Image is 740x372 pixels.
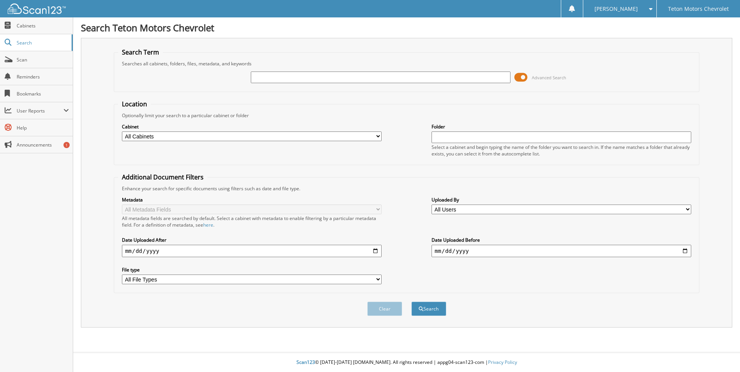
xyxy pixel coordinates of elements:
div: Searches all cabinets, folders, files, metadata, and keywords [118,60,695,67]
button: Search [411,302,446,316]
div: Select a cabinet and begin typing the name of the folder you want to search in. If the name match... [432,144,691,157]
label: Folder [432,123,691,130]
a: Privacy Policy [488,359,517,365]
legend: Additional Document Filters [118,173,207,181]
span: Scan123 [296,359,315,365]
span: [PERSON_NAME] [594,7,638,11]
span: Reminders [17,73,69,80]
legend: Search Term [118,48,163,56]
div: © [DATE]-[DATE] [DOMAIN_NAME]. All rights reserved | appg04-scan123-com | [73,353,740,372]
a: here [203,222,213,228]
span: User Reports [17,108,63,114]
span: Teton Motors Chevrolet [668,7,729,11]
span: Search [17,39,68,46]
input: start [122,245,382,257]
label: Date Uploaded Before [432,237,691,243]
span: Advanced Search [532,75,566,80]
div: All metadata fields are searched by default. Select a cabinet with metadata to enable filtering b... [122,215,382,228]
label: File type [122,266,382,273]
div: Optionally limit your search to a particular cabinet or folder [118,112,695,119]
legend: Location [118,100,151,108]
div: Enhance your search for specific documents using filters such as date and file type. [118,185,695,192]
label: Uploaded By [432,196,691,203]
label: Metadata [122,196,382,203]
div: 1 [63,142,70,148]
span: Help [17,125,69,131]
span: Announcements [17,142,69,148]
label: Date Uploaded After [122,237,382,243]
span: Scan [17,56,69,63]
span: Cabinets [17,22,69,29]
img: scan123-logo-white.svg [8,3,66,14]
h1: Search Teton Motors Chevrolet [81,21,732,34]
span: Bookmarks [17,90,69,97]
button: Clear [367,302,402,316]
input: end [432,245,691,257]
label: Cabinet [122,123,382,130]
